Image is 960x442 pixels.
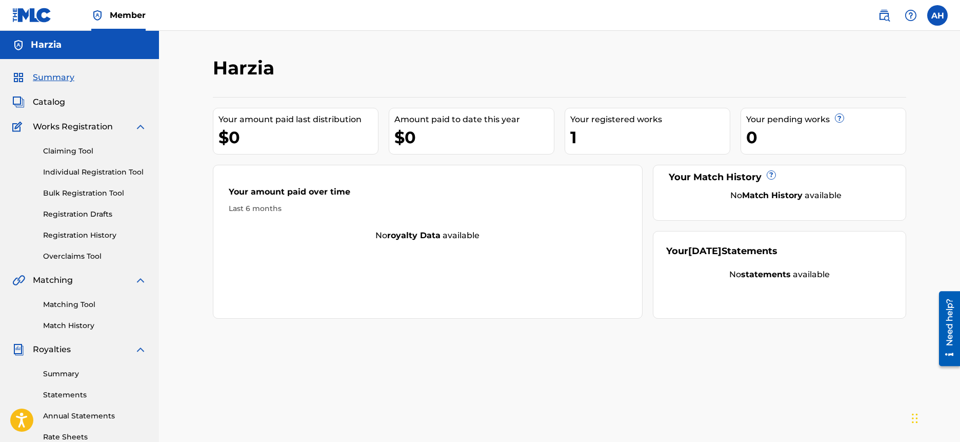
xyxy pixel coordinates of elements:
[134,274,147,286] img: expand
[33,121,113,133] span: Works Registration
[33,96,65,108] span: Catalog
[43,369,147,379] a: Summary
[688,245,722,257] span: [DATE]
[746,126,906,149] div: 0
[43,251,147,262] a: Overclaims Tool
[905,9,917,22] img: help
[110,9,146,21] span: Member
[927,5,948,26] div: User Menu
[43,230,147,241] a: Registration History
[43,299,147,310] a: Matching Tool
[31,39,62,51] h5: Harzia
[91,9,104,22] img: Top Rightsholder
[394,126,554,149] div: $0
[570,113,730,126] div: Your registered works
[12,71,25,84] img: Summary
[43,411,147,421] a: Annual Statements
[218,113,378,126] div: Your amount paid last distribution
[218,126,378,149] div: $0
[12,39,25,51] img: Accounts
[666,170,893,184] div: Your Match History
[12,96,65,108] a: CatalogCatalog
[12,8,52,23] img: MLC Logo
[43,209,147,220] a: Registration Drafts
[229,186,627,203] div: Your amount paid over time
[742,190,803,200] strong: Match History
[43,167,147,178] a: Individual Registration Tool
[134,343,147,356] img: expand
[912,403,918,434] div: Drag
[12,121,26,133] img: Works Registration
[901,5,921,26] div: Help
[134,121,147,133] img: expand
[33,71,74,84] span: Summary
[12,71,74,84] a: SummarySummary
[229,203,627,214] div: Last 6 months
[878,9,890,22] img: search
[387,230,441,240] strong: royalty data
[570,126,730,149] div: 1
[33,343,71,356] span: Royalties
[679,189,893,202] div: No available
[909,393,960,442] iframe: Chat Widget
[12,274,25,286] img: Matching
[43,146,147,157] a: Claiming Tool
[746,113,906,126] div: Your pending works
[835,114,844,122] span: ?
[213,56,279,80] h2: Harzia
[43,390,147,400] a: Statements
[33,274,73,286] span: Matching
[213,229,642,242] div: No available
[767,171,775,179] span: ?
[43,188,147,199] a: Bulk Registration Tool
[394,113,554,126] div: Amount paid to date this year
[43,320,147,331] a: Match History
[666,244,777,258] div: Your Statements
[12,343,25,356] img: Royalties
[741,270,791,279] strong: statements
[666,268,893,281] div: No available
[874,5,894,26] a: Public Search
[931,287,960,370] iframe: Resource Center
[12,96,25,108] img: Catalog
